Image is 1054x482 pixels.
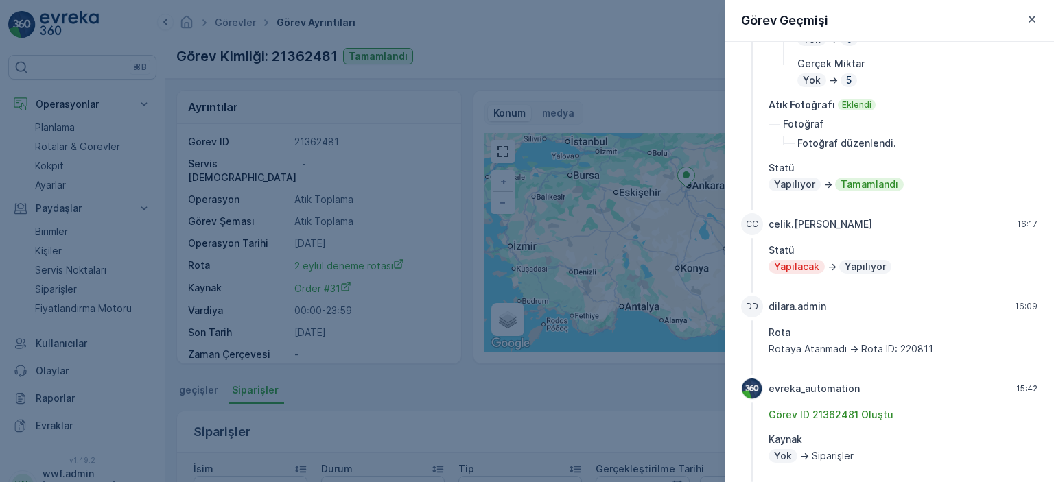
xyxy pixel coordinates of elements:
[797,57,865,71] p: Gerçek Miktar
[769,326,1038,339] p: Rota
[769,243,1038,257] p: Statü
[773,178,817,191] p: Yapılıyor
[741,296,763,317] div: DD
[741,11,828,30] p: Görev Geçmişi
[741,213,763,235] div: CC
[797,136,896,150] p: Fotoğraf düzenlendi.
[812,449,854,463] p: Siparişler
[850,342,858,356] p: ->
[829,73,838,87] p: ->
[769,342,847,356] p: Rotaya Atanmadı
[773,260,821,274] p: Yapılacak
[769,217,872,231] p: celik.[PERSON_NAME]
[769,300,826,313] p: dilara.admin
[801,73,822,87] p: Yok
[861,342,933,356] p: Rota ID: 220811
[841,99,873,110] p: Eklendi
[769,433,1038,446] p: Kaynak
[843,260,887,274] p: Yapılıyor
[823,178,832,191] p: ->
[742,378,762,399] img: Evreka Logo
[839,178,900,191] p: Tamamlandı
[783,117,823,131] p: Fotoğraf
[769,382,860,396] p: evreka_automation
[845,73,853,87] p: 5
[1015,301,1038,312] p: 16:09
[1017,219,1038,230] p: 16:17
[800,449,809,463] p: ->
[769,161,1038,175] p: Statü
[1016,383,1038,394] p: 15:42
[828,260,836,274] p: ->
[773,449,793,463] p: Yok
[769,408,1038,422] p: Görev ID 21362481 Oluştu
[769,98,835,112] p: Atık Fotoğrafı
